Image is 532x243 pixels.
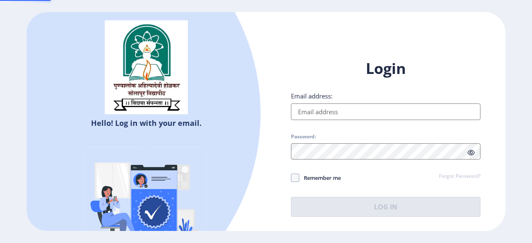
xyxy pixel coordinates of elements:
[439,173,480,180] a: Forgot Password?
[299,173,341,183] span: Remember me
[291,133,316,140] label: Password:
[291,103,480,120] input: Email address
[291,197,480,217] button: Log In
[291,59,480,79] h1: Login
[105,20,188,114] img: sulogo.png
[291,92,332,100] label: Email address:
